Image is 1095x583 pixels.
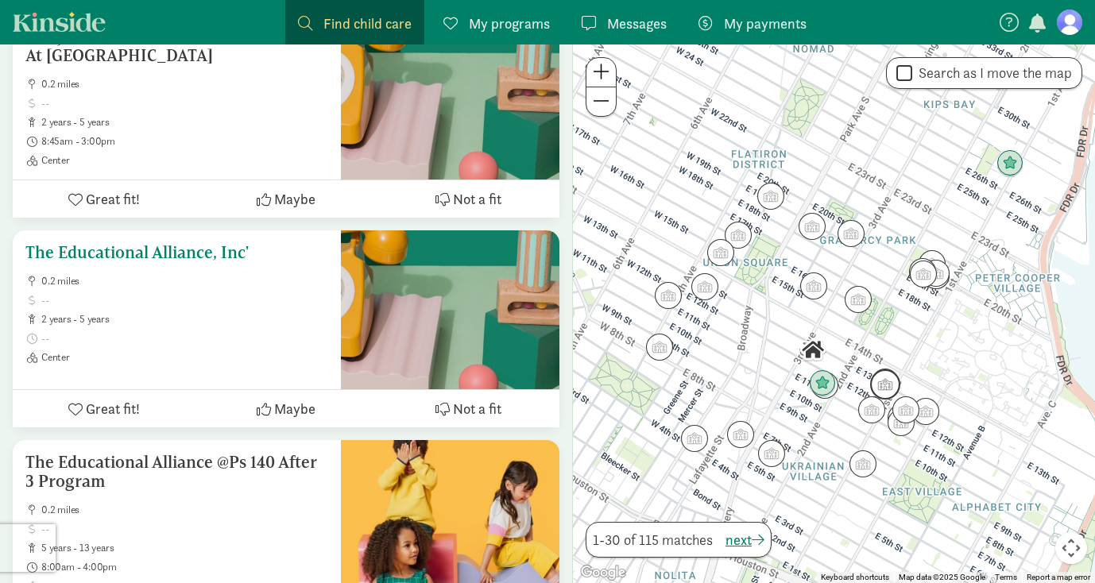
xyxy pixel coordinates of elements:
[870,369,900,400] div: Click to see details
[758,440,785,467] div: Click to see details
[725,222,752,249] div: Click to see details
[849,450,876,477] div: Click to see details
[799,213,826,240] div: Click to see details
[593,529,713,550] span: 1-30 of 115 matches
[41,135,328,148] span: 8:45am - 3:00pm
[996,150,1023,177] div: Click to see details
[888,404,915,431] div: Click to see details
[577,562,629,583] img: Google
[821,572,889,583] button: Keyboard shortcuts
[899,573,985,581] span: Map data ©2025 Google
[809,370,836,397] div: Click to see details
[13,180,195,218] button: Great fit!
[888,409,915,436] div: Click to see details
[811,372,838,399] div: Click to see details
[25,243,328,262] h5: The Educational Alliance, Inc'
[725,529,764,550] button: next
[872,369,899,396] div: Click to see details
[910,261,937,288] div: Click to see details
[41,561,328,573] span: 8:00am - 4:00pm
[41,116,328,129] span: 2 years - 5 years
[25,27,328,65] h5: The Jack And [PERSON_NAME] School At [GEOGRAPHIC_DATA]
[25,453,328,491] h5: The Educational Alliance @Ps 140 After 3 Program
[909,258,936,285] div: Click to see details
[274,398,315,419] span: Maybe
[838,220,865,247] div: Click to see details
[646,334,673,361] div: Click to see details
[724,13,807,34] span: My payments
[707,239,734,266] div: Click to see details
[912,398,939,425] div: Click to see details
[13,390,195,427] button: Great fit!
[41,275,328,288] span: 0.2 miles
[1027,573,1090,581] a: Report a map error
[1055,532,1087,564] button: Map camera controls
[800,272,827,299] div: Click to see details
[41,313,328,326] span: 2 years - 5 years
[681,425,708,452] div: Click to see details
[453,398,501,419] span: Not a fit
[41,542,328,554] span: 5 years - 13 years
[919,250,946,277] div: Click to see details
[469,13,550,34] span: My programs
[577,562,629,583] a: Open this area in Google Maps (opens a new window)
[799,337,826,364] div: Click to see details
[323,13,412,34] span: Find child care
[607,13,667,34] span: Messages
[41,351,328,364] span: Center
[923,260,950,287] div: Click to see details
[727,421,754,448] div: Click to see details
[377,180,559,218] button: Not a fit
[41,154,328,167] span: Center
[41,78,328,91] span: 0.2 miles
[995,573,1017,581] a: Terms (opens in new tab)
[13,12,106,32] a: Kinside
[195,390,377,427] button: Maybe
[655,282,682,309] div: Click to see details
[912,64,1072,83] label: Search as I move the map
[86,398,140,419] span: Great fit!
[691,273,718,300] div: Click to see details
[858,396,885,423] div: Click to see details
[377,390,559,427] button: Not a fit
[845,286,872,313] div: Click to see details
[195,180,377,218] button: Maybe
[274,188,315,210] span: Maybe
[757,183,784,210] div: Click to see details
[892,396,919,423] div: Click to see details
[453,188,501,210] span: Not a fit
[86,188,140,210] span: Great fit!
[41,504,328,516] span: 0.2 miles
